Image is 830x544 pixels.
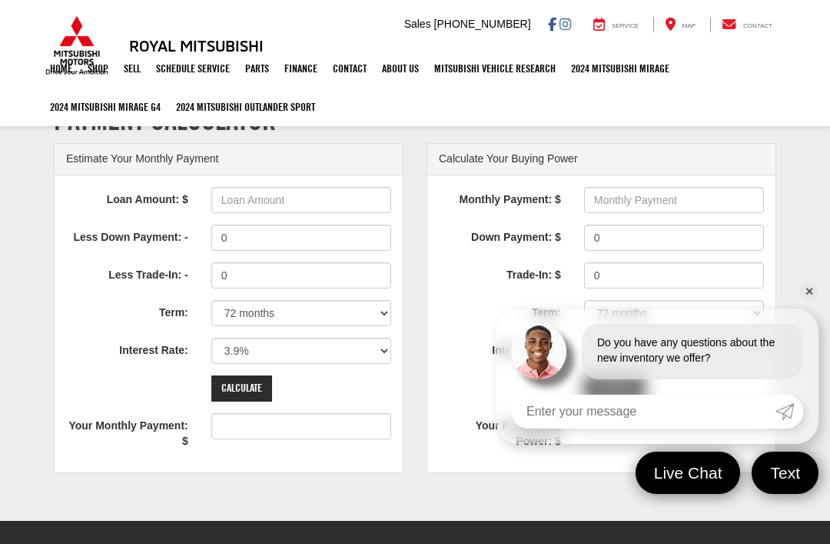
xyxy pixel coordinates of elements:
[511,324,566,379] img: Agent profile photo
[325,49,374,88] a: Contact
[775,395,803,429] a: Submit
[80,49,116,88] a: Shop
[653,17,707,32] a: Map
[277,49,325,88] a: Finance
[762,462,808,483] span: Text
[427,225,573,245] label: Down Payment: $
[129,37,264,54] h3: Royal Mitsubishi
[427,144,775,175] div: Calculate Your Buying Power
[434,18,531,30] span: [PHONE_NUMBER]
[211,187,391,213] input: Loan Amount
[55,338,200,359] label: Interest Rate:
[612,22,639,29] span: Service
[404,18,431,30] span: Sales
[374,49,427,88] a: About Us
[427,187,573,208] label: Monthly Payment: $
[743,22,772,29] span: Contact
[584,225,764,251] input: Down Payment
[55,262,200,283] label: Less Trade-In: -
[55,413,200,449] label: Your Monthly Payment: $
[682,22,696,29] span: Map
[148,49,237,88] a: Schedule Service: Opens in a new tab
[427,413,573,449] label: Your Purchasing Power: $
[168,88,323,126] a: 2024 Mitsubishi Outlander SPORT
[427,338,573,359] label: Interest Rate:
[582,324,803,379] div: Do you have any questions about the new inventory we offer?
[646,462,730,483] span: Live Chat
[511,395,775,429] input: Enter your message
[582,17,650,32] a: Service
[55,187,200,208] label: Loan Amount: $
[559,18,571,30] a: Instagram: Click to visit our Instagram page
[710,17,784,32] a: Contact
[55,300,200,321] label: Term:
[636,452,741,494] a: Live Chat
[211,375,272,402] input: Calculate
[54,105,776,135] h1: Payment Calculator
[116,49,148,88] a: Sell
[584,187,764,213] input: Monthly Payment
[42,88,168,126] a: 2024 Mitsubishi Mirage G4
[548,18,556,30] a: Facebook: Click to visit our Facebook page
[55,144,403,175] div: Estimate Your Monthly Payment
[427,49,563,88] a: Mitsubishi Vehicle Research
[563,49,677,88] a: 2024 Mitsubishi Mirage
[42,49,80,88] a: Home
[427,262,573,283] label: Trade-In: $
[237,49,277,88] a: Parts: Opens in a new tab
[752,452,818,494] a: Text
[42,15,111,75] img: Mitsubishi
[427,300,573,321] label: Term:
[55,225,200,245] label: Less Down Payment: -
